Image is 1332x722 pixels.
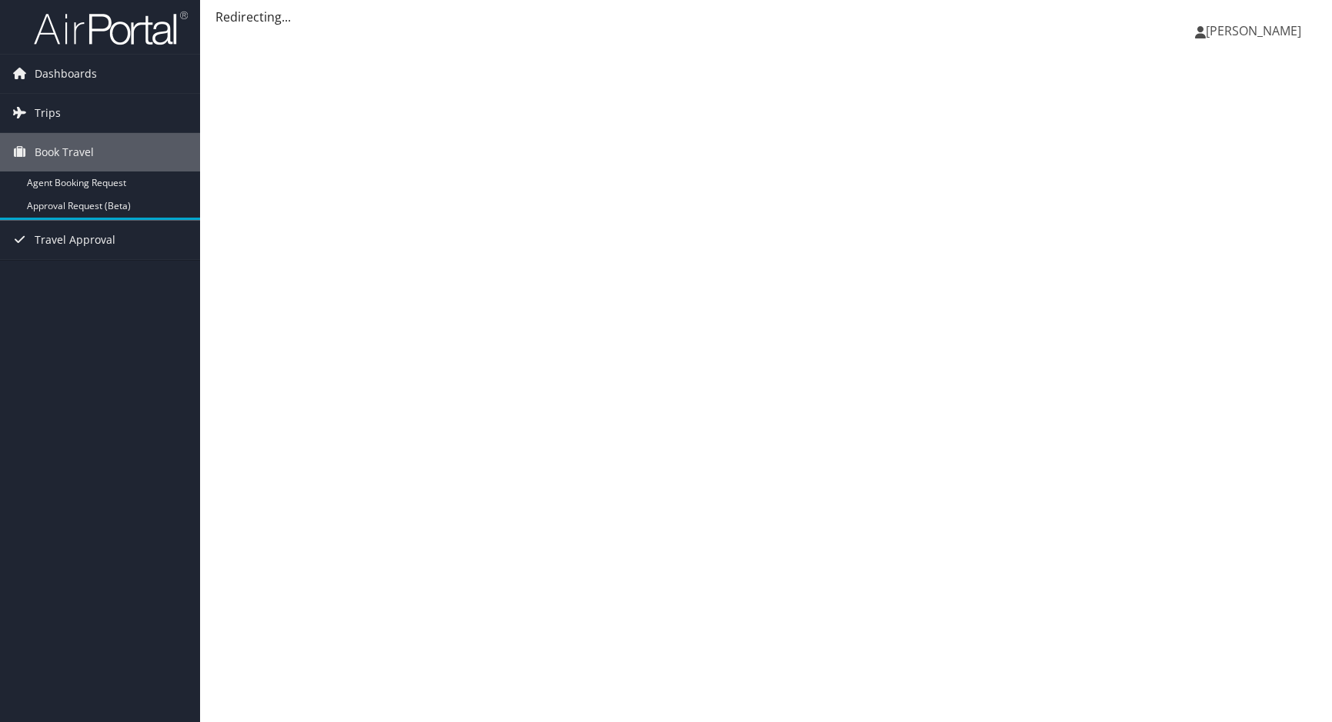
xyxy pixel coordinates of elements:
span: [PERSON_NAME] [1206,22,1301,39]
span: Travel Approval [35,221,115,259]
a: [PERSON_NAME] [1195,8,1317,54]
div: Redirecting... [215,8,1317,26]
span: Trips [35,94,61,132]
span: Book Travel [35,133,94,171]
img: airportal-logo.png [34,10,188,46]
span: Dashboards [35,55,97,93]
